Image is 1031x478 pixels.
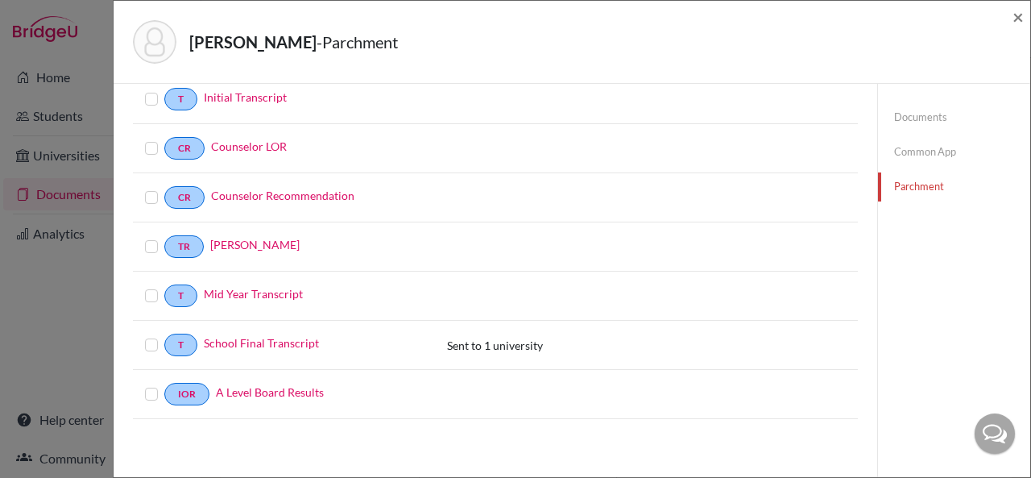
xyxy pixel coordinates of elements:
[164,285,197,307] a: T
[211,187,354,204] a: Counselor Recommendation
[1012,5,1024,28] span: ×
[164,235,204,258] a: TR
[164,334,197,356] a: T
[878,172,1030,201] a: Parchment
[878,138,1030,166] a: Common App
[204,335,319,351] a: School Final Transcript
[204,89,287,106] a: Initial Transcript
[164,383,209,405] a: IOR
[216,384,324,401] a: A Level Board Results
[189,32,317,52] strong: [PERSON_NAME]
[164,88,197,110] a: T
[36,11,69,26] span: Help
[1012,7,1024,27] button: Close
[878,103,1030,131] a: Documents
[447,339,543,352] span: Sent to 1 university
[204,285,303,302] a: Mid Year Transcript
[210,236,300,253] a: [PERSON_NAME]
[164,137,205,160] a: CR
[317,32,398,52] span: - Parchment
[164,186,205,209] a: CR
[211,138,287,155] a: Counselor LOR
